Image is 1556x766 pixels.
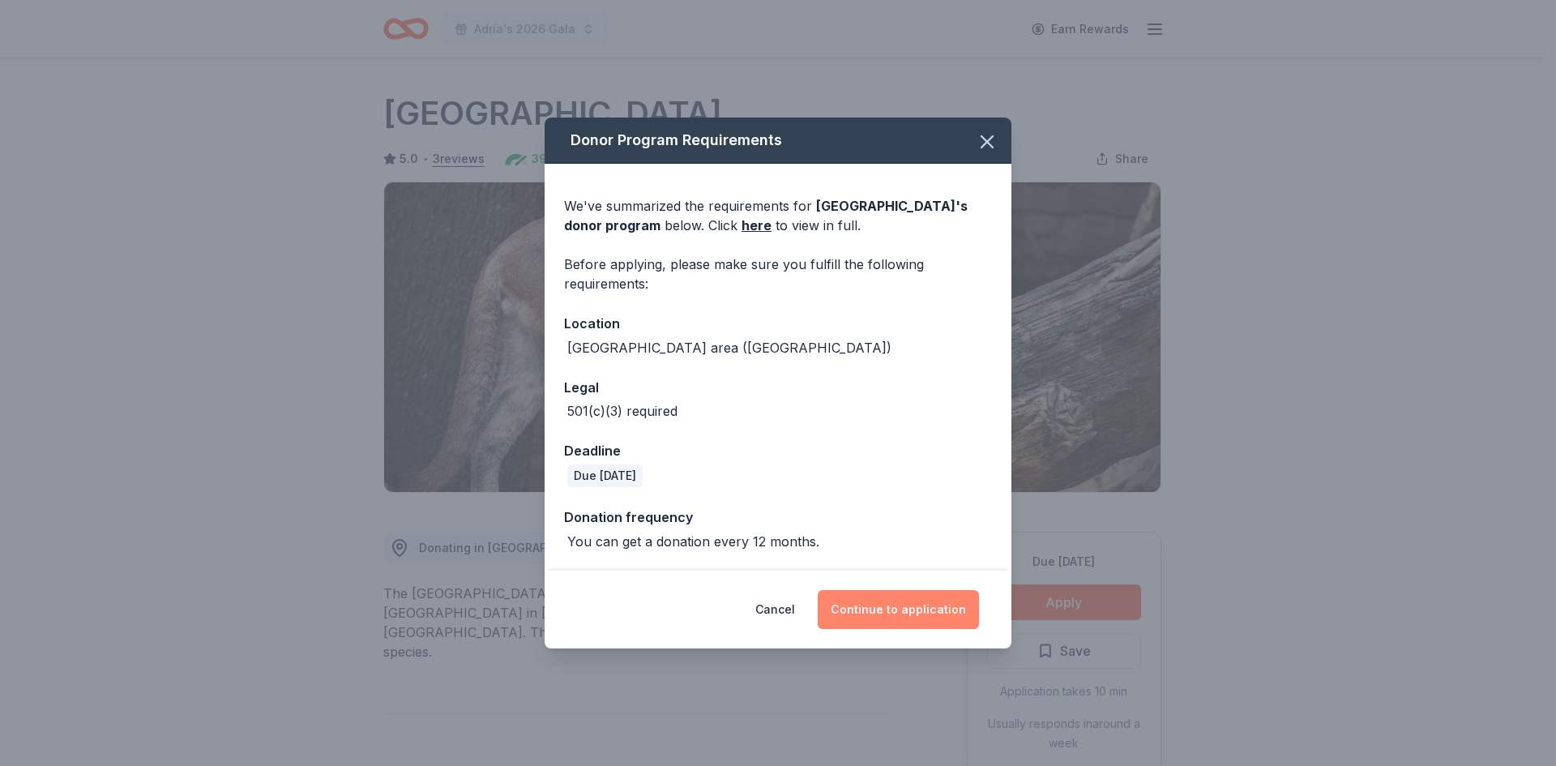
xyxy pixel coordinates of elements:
div: Location [564,313,992,334]
button: Continue to application [818,590,979,629]
div: Donor Program Requirements [545,118,1011,164]
div: You can get a donation every 12 months. [567,532,819,551]
div: Legal [564,377,992,398]
div: Due [DATE] [567,464,643,487]
div: 501(c)(3) required [567,401,678,421]
a: here [742,216,772,235]
button: Cancel [755,590,795,629]
div: Donation frequency [564,507,992,528]
div: We've summarized the requirements for below. Click to view in full. [564,196,992,235]
div: Deadline [564,440,992,461]
div: Before applying, please make sure you fulfill the following requirements: [564,255,992,293]
div: [GEOGRAPHIC_DATA] area ([GEOGRAPHIC_DATA]) [567,338,891,357]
